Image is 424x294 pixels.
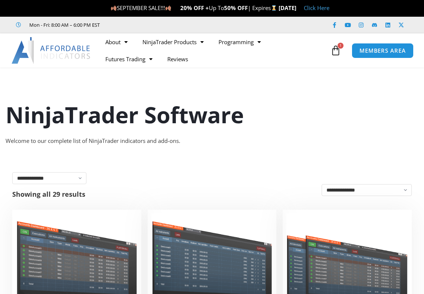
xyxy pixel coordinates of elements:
span: MEMBERS AREA [359,48,406,53]
select: Shop order [322,184,412,196]
a: Click Here [304,4,329,12]
a: Programming [211,33,268,50]
a: MEMBERS AREA [352,43,414,58]
a: Reviews [160,50,195,68]
img: 🍂 [111,5,116,11]
strong: [DATE] [279,4,296,12]
p: Showing all 29 results [12,191,85,197]
a: About [98,33,135,50]
a: NinjaTrader Products [135,33,211,50]
img: ⌛ [271,5,277,11]
img: LogoAI | Affordable Indicators – NinjaTrader [11,37,91,64]
h1: NinjaTrader Software [6,99,418,130]
nav: Menu [98,33,329,68]
span: Mon - Fri: 8:00 AM – 6:00 PM EST [27,20,100,29]
span: 1 [338,43,344,49]
strong: 20% OFF + [180,4,209,12]
img: 🍂 [165,5,171,11]
strong: 50% OFF [224,4,248,12]
iframe: Customer reviews powered by Trustpilot [110,21,221,29]
a: 1 [319,40,352,61]
div: Welcome to our complete list of NinjaTrader indicators and add-ons. [6,136,418,146]
a: Futures Trading [98,50,160,68]
span: SEPTEMBER SALE!!! Up To | Expires [111,4,279,12]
